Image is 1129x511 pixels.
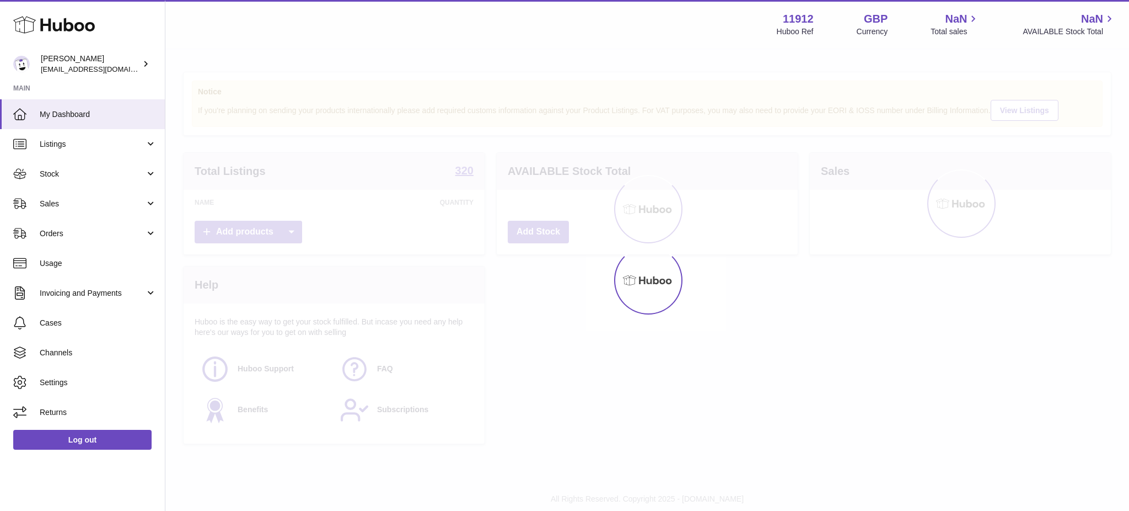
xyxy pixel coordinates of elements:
[41,65,162,73] span: [EMAIL_ADDRESS][DOMAIN_NAME]
[40,377,157,388] span: Settings
[40,407,157,418] span: Returns
[777,26,814,37] div: Huboo Ref
[41,54,140,74] div: [PERSON_NAME]
[1023,12,1116,37] a: NaN AVAILABLE Stock Total
[40,348,157,358] span: Channels
[931,26,980,37] span: Total sales
[40,258,157,269] span: Usage
[40,318,157,328] span: Cases
[40,288,145,299] span: Invoicing and Payments
[783,12,814,26] strong: 11912
[40,169,145,179] span: Stock
[40,139,145,150] span: Listings
[13,56,30,72] img: internalAdmin-11912@internal.huboo.com
[13,430,152,450] a: Log out
[40,228,145,239] span: Orders
[40,109,157,120] span: My Dashboard
[857,26,888,37] div: Currency
[1023,26,1116,37] span: AVAILABLE Stock Total
[40,199,145,209] span: Sales
[1081,12,1103,26] span: NaN
[864,12,888,26] strong: GBP
[945,12,967,26] span: NaN
[931,12,980,37] a: NaN Total sales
